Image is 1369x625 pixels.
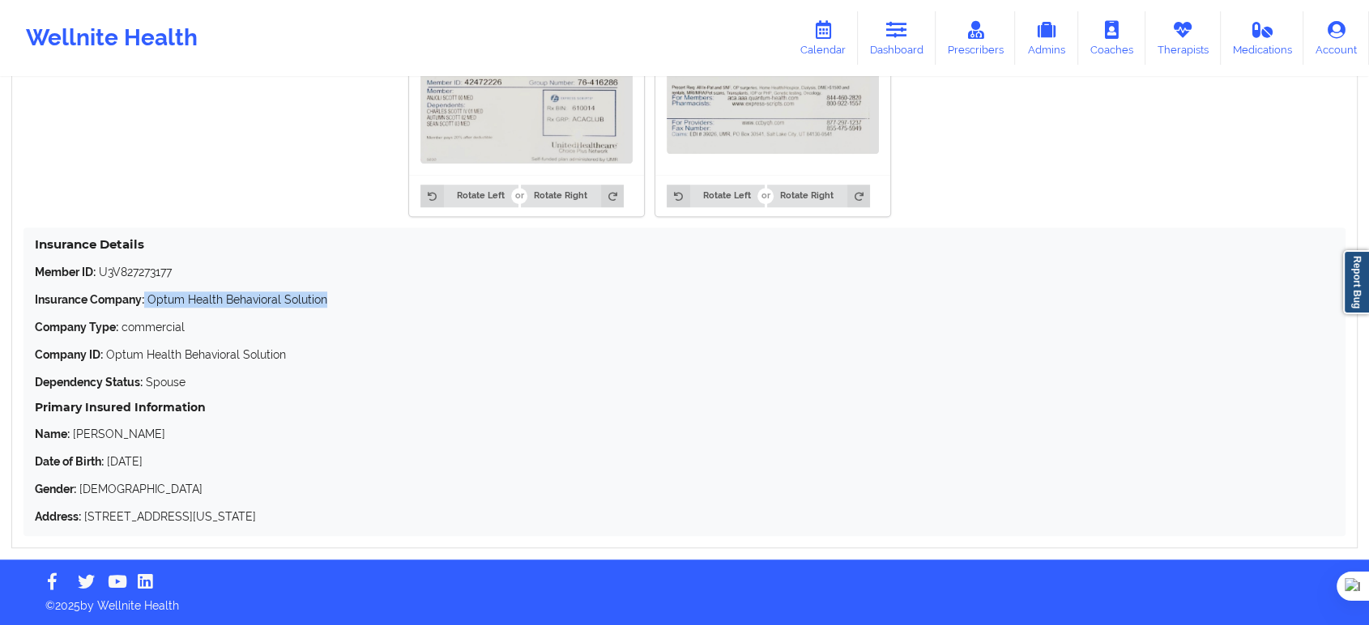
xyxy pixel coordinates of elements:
strong: Member ID: [35,266,96,278]
img: Chuck Scott [667,43,879,155]
p: commercial [35,319,1334,335]
p: Optum Health Behavioral Solution [35,347,1334,363]
a: Prescribers [936,11,1016,65]
p: [STREET_ADDRESS][US_STATE] [35,508,1334,525]
a: Admins [1015,11,1078,65]
p: Optum Health Behavioral Solution [35,291,1334,308]
a: Account [1303,11,1369,65]
button: Rotate Right [521,185,624,207]
button: Rotate Left [667,185,764,207]
strong: Company ID: [35,348,103,361]
strong: Company Type: [35,321,118,334]
strong: Gender: [35,483,76,495]
a: Therapists [1145,11,1221,65]
a: Coaches [1078,11,1145,65]
img: Chuck Scott [420,43,633,164]
p: © 2025 by Wellnite Health [34,586,1335,614]
h5: Primary Insured Information [35,400,1334,415]
a: Medications [1221,11,1304,65]
a: Calendar [788,11,858,65]
button: Rotate Right [767,185,870,207]
button: Rotate Left [420,185,518,207]
p: U3V827273177 [35,264,1334,280]
h4: Insurance Details [35,236,1334,252]
strong: Insurance Company: [35,293,144,306]
strong: Address: [35,510,81,523]
a: Dashboard [858,11,936,65]
strong: Date of Birth: [35,455,104,468]
p: [PERSON_NAME] [35,426,1334,442]
a: Report Bug [1343,250,1369,314]
strong: Name: [35,427,70,440]
p: [DATE] [35,453,1334,470]
strong: Dependency Status: [35,376,143,389]
p: [DEMOGRAPHIC_DATA] [35,481,1334,497]
p: Spouse [35,374,1334,390]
